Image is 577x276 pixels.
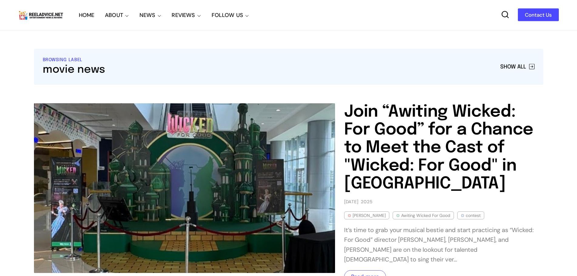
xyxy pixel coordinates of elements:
time: 2025-09-22T23:21:00+08:00 [344,199,373,205]
a: Show All [500,64,535,69]
div: movie news [43,64,105,76]
a: [PERSON_NAME] [344,211,389,219]
div: Browsing Label [43,58,535,63]
img: Reel Advice Movie Reviews [18,9,64,21]
a: contest [457,211,484,219]
img: Join “Awiting Wicked: For Good” for a Chance to Meet the Cast of "Wicked: For Good" in Singapore [34,103,335,273]
div: It’s time to grab your musical bestie and start practicing as “Wicked: For Good” director [PERSON... [344,225,543,264]
span: Show All [500,64,526,69]
a: Awiting Wicked For Good [393,211,454,219]
a: Join “Awiting Wicked: For Good” for a Chance to Meet the Cast of "Wicked: For Good" in [GEOGRAPHI... [344,104,533,193]
a: Contact Us [518,8,559,21]
a: [DATE]2025 [344,199,375,204]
